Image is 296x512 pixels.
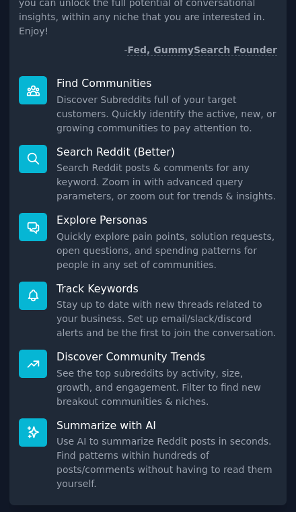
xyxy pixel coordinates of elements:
[57,435,277,491] dd: Use AI to summarize Reddit posts in seconds. Find patterns within hundreds of posts/comments with...
[57,418,277,433] p: Summarize with AI
[57,76,277,90] p: Find Communities
[57,213,277,227] p: Explore Personas
[57,145,277,159] p: Search Reddit (Better)
[57,93,277,135] dd: Discover Subreddits full of your target customers. Quickly identify the active, new, or growing c...
[127,44,277,56] a: Fed, GummySearch Founder
[57,366,277,409] dd: See the top subreddits by activity, size, growth, and engagement. Filter to find new breakout com...
[57,350,277,364] p: Discover Community Trends
[57,298,277,340] dd: Stay up to date with new threads related to your business. Set up email/slack/discord alerts and ...
[57,230,277,272] dd: Quickly explore pain points, solution requests, open questions, and spending patterns for people ...
[124,43,277,57] div: -
[57,161,277,203] dd: Search Reddit posts & comments for any keyword. Zoom in with advanced query parameters, or zoom o...
[57,282,277,296] p: Track Keywords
